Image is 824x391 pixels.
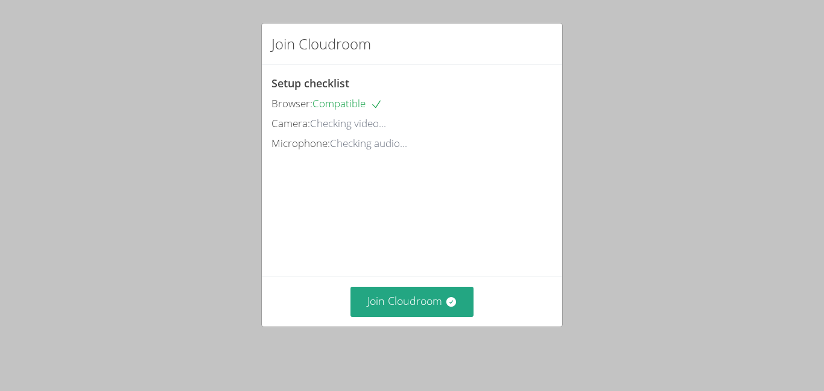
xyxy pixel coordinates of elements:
[312,96,382,110] span: Compatible
[310,116,386,130] span: Checking video...
[330,136,407,150] span: Checking audio...
[271,116,310,130] span: Camera:
[271,76,349,90] span: Setup checklist
[271,33,371,55] h2: Join Cloudroom
[271,136,330,150] span: Microphone:
[350,287,474,316] button: Join Cloudroom
[271,96,312,110] span: Browser:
